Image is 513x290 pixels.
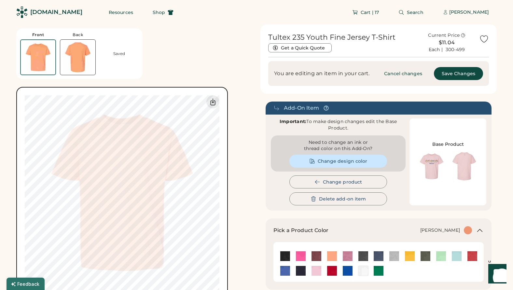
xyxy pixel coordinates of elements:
div: Heather Neo Mint [436,251,446,261]
span: Shop [153,10,165,15]
div: Royal [343,266,353,276]
img: Heather Red Swatch Image [467,251,477,261]
iframe: Front Chat [482,261,510,289]
h2: Pick a Product Color [273,227,328,234]
img: Heather Purist Blue Swatch Image [452,251,462,261]
div: Heather Mellow Yellow [405,251,415,261]
span: Search [407,10,423,15]
img: Main Image Front Design [415,150,448,183]
img: White Swatch Image [358,266,368,276]
button: Cart | 17 [344,6,387,19]
h1: Tultex 235 Youth Fine Jersey T-Shirt [268,33,395,42]
button: Change design color [289,155,387,168]
div: Heather Purist Blue [452,251,462,261]
div: Heather Charcoal [358,251,368,261]
img: Pink Swatch Image [312,266,321,276]
div: Front [32,32,44,37]
img: Heather Cassis Swatch Image [343,251,353,261]
img: Heather Charcoal Swatch Image [358,251,368,261]
div: Current Price [428,32,460,39]
div: [DOMAIN_NAME] [30,8,82,16]
button: Delete add-on item [289,192,387,205]
div: Red [327,266,337,276]
div: Heather Cassis [343,251,353,261]
button: Save Changes [434,67,483,80]
div: Heather Denim [374,251,383,261]
div: Heather Red [467,251,477,261]
div: Need to change an ink or thread color on this Add-On? [275,139,402,152]
div: White [358,266,368,276]
div: You are editing an item in your cart. [274,70,372,77]
img: Tultex 235 Heather Cantaloupe Back Thumbnail [60,40,95,75]
div: Back [73,32,83,37]
button: Change product [289,175,387,188]
img: Fuchsia Swatch Image [296,251,306,261]
div: Saved [113,51,125,56]
div: Download Front Mockup [206,95,219,108]
div: [PERSON_NAME] [449,9,489,16]
div: Kelly Green [374,266,383,276]
img: Heather Grey Swatch Image [389,251,399,261]
img: Kelly Green Swatch Image [374,266,383,276]
button: Shop [145,6,181,19]
div: Heather Cantaloupe [327,251,337,261]
img: Heather Royal Swatch Image [280,266,290,276]
img: Black Swatch Image [280,251,290,261]
img: Tultex 235 Heather Cantaloupe Front Thumbnail [21,40,55,75]
img: Heather Burgundy Swatch Image [312,251,321,261]
img: Main Image Back Design [448,150,480,183]
img: Red Swatch Image [327,266,337,276]
img: Heather Military Green Swatch Image [421,251,430,261]
div: $11.04 [418,39,475,47]
div: Heather Grey [389,251,399,261]
div: Find out more about the add-on product feature [323,105,329,111]
button: Search [391,6,431,19]
button: Cancel changes [376,67,430,80]
img: Rendered Logo - Screens [16,7,28,18]
img: Heather Mellow Yellow Swatch Image [405,251,415,261]
strong: Important: [280,118,307,124]
span: Cart | 17 [361,10,379,15]
div: Black [280,251,290,261]
div: Heather Royal [280,266,290,276]
div: Fuchsia [296,251,306,261]
button: Get a Quick Quote [268,43,332,52]
div: To make design changes edit the Base Product. [271,118,406,131]
img: Navy Swatch Image [296,266,306,276]
div: Heather Burgundy [312,251,321,261]
div: Navy [296,266,306,276]
div: Each | 300-499 [429,47,465,53]
img: Royal Swatch Image [343,266,353,276]
div: Add-On Item [284,104,319,112]
div: Pink [312,266,321,276]
img: Heather Cantaloupe Swatch Image [327,251,337,261]
div: Base Product [432,141,464,148]
button: Resources [101,6,141,19]
div: [PERSON_NAME] [420,227,460,234]
div: Heather Military Green [421,251,430,261]
img: Heather Denim Swatch Image [374,251,383,261]
img: Heather Neo Mint Swatch Image [436,251,446,261]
